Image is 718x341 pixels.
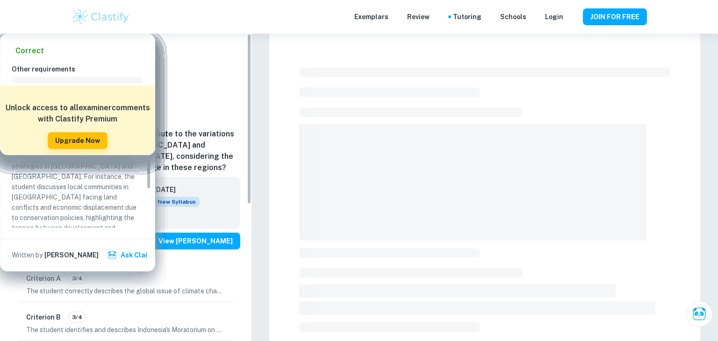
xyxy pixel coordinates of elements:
img: clai.svg [108,250,117,260]
button: Ask Clai [686,301,712,327]
p: The criterion is fulfilled as the student outlines the conflicting goals of stakeholders related ... [12,130,144,295]
div: Share [205,102,212,114]
div: Bookmark [223,102,231,114]
button: Ask Clai [106,247,151,263]
p: The student correctly describes the global issue of climate change and its local impacts in [GEOG... [26,286,225,296]
img: Clastify logo [71,7,130,26]
h6: [DATE] [154,185,192,195]
span: 3/4 [69,274,86,283]
button: Help and Feedback [571,14,575,19]
span: 3/4 [69,313,86,321]
a: Schools [500,12,526,22]
p: The student identifies and describes Indonesia's Moratorium on Forest Clearance and Ecuador's con... [26,325,225,335]
a: Login [545,12,563,22]
button: View full profile [101,253,105,257]
button: View [PERSON_NAME] [151,233,240,249]
h6: Criterion A [26,273,61,284]
div: Report issue [233,102,240,114]
h6: Criterion B [26,312,61,322]
h6: Unlock access to all examiner comments with Clastify Premium [5,102,150,125]
button: JOIN FOR FREE [583,8,647,25]
p: Written by [12,250,43,260]
div: Starting from the May 2026 session, the ESS IA requirements have changed. We created this exempla... [154,197,200,207]
h6: Other requirements [12,64,151,74]
button: Upgrade Now [48,132,108,149]
a: Tutoring [453,12,481,22]
p: Exemplars [354,12,388,22]
h6: Correct [15,45,44,57]
p: Review [407,12,430,22]
div: Download [214,102,222,114]
span: New Syllabus [154,197,200,207]
h6: [PERSON_NAME] [44,250,99,260]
